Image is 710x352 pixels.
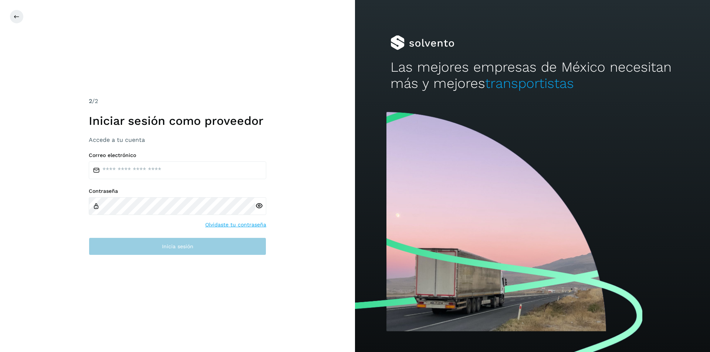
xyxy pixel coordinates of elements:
[485,75,574,91] span: transportistas
[205,221,266,229] a: Olvidaste tu contraseña
[89,98,92,105] span: 2
[162,244,193,249] span: Inicia sesión
[390,59,674,92] h2: Las mejores empresas de México necesitan más y mejores
[89,188,266,194] label: Contraseña
[89,152,266,158] label: Correo electrónico
[89,136,266,143] h3: Accede a tu cuenta
[89,114,266,128] h1: Iniciar sesión como proveedor
[89,237,266,255] button: Inicia sesión
[89,97,266,106] div: /2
